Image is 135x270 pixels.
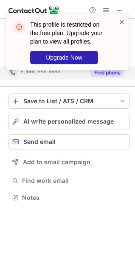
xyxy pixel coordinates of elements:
[8,175,130,187] button: Find work email
[8,192,130,204] button: Notes
[46,54,82,61] span: Upgrade Now
[8,114,130,129] button: AI write personalized message
[22,194,127,201] span: Notes
[8,134,130,149] button: Send email
[12,20,26,34] img: error
[8,5,59,15] img: ContactOut v5.3.10
[8,154,130,170] button: Add to email campaign
[30,51,98,64] button: Upgrade Now
[23,118,114,125] span: AI write personalized message
[23,138,56,145] span: Send email
[22,177,127,185] span: Find work email
[23,159,90,165] span: Add to email campaign
[30,20,108,46] header: This profile is restricted on the free plan. Upgrade your plan to view all profiles.
[8,94,130,109] button: save-profile-one-click
[23,98,115,105] div: Save to List / ATS / CRM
